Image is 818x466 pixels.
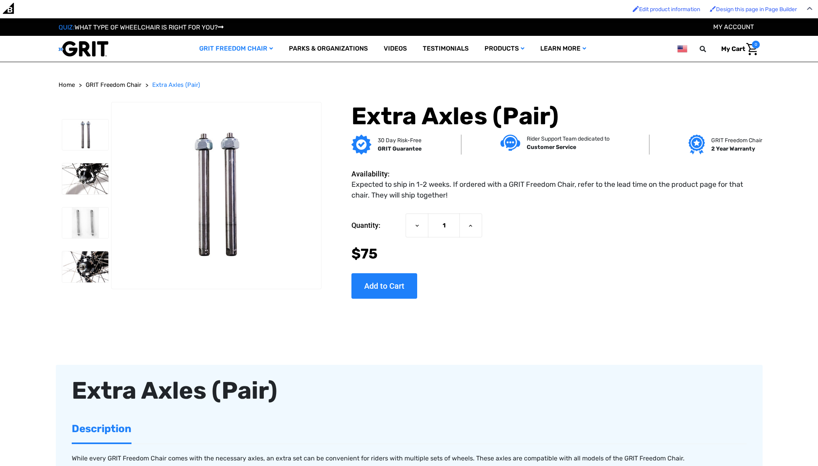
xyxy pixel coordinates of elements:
[351,179,755,201] dd: Expected to ship in 1-2 weeks. If ordered with a GRIT Freedom Chair, refer to the lead time on th...
[351,102,759,131] h1: Extra Axles (Pair)
[746,43,758,55] img: Cart
[62,208,108,239] img: GRIT Extra Axles: pair of stainless steel axles for easy use and changing with extra set of wheel...
[59,41,108,57] img: GRIT All-Terrain Wheelchair and Mobility Equipment
[59,23,224,31] a: QUIZ:WHAT TYPE OF WHEELCHAIR IS RIGHT FOR YOU?
[86,81,141,88] span: GRIT Freedom Chair
[191,36,281,62] a: GRIT Freedom Chair
[378,145,422,152] strong: GRIT Guarantee
[706,2,801,17] a: Enabled brush for page builder edit. Design this page in Page Builder
[351,168,402,179] dt: Availability:
[713,23,754,31] a: Account
[532,36,594,62] a: Learn More
[351,135,371,155] img: GRIT Guarantee
[351,213,402,237] label: Quantity:
[112,125,321,265] img: GRIT Extra Axles: pair of stainless steel axles to use with extra set of wheels and all GRIT Free...
[415,36,477,62] a: Testimonials
[527,144,576,151] strong: Customer Service
[716,6,797,13] span: Design this page in Page Builder
[752,41,760,49] span: 0
[500,135,520,151] img: Customer service
[711,136,762,145] p: GRIT Freedom Chair
[351,273,417,299] input: Add to Cart
[639,6,700,13] span: Edit product information
[721,45,745,53] span: My Cart
[59,81,75,88] span: Home
[62,251,108,282] img: GRIT Extra Axles: close up of steel axle on wheel of GRIT Freedom Chair all terrain wheelchair
[72,373,747,409] div: Extra Axles (Pair)
[72,454,747,463] p: While every GRIT Freedom Chair comes with the necessary axles, an extra set can be convenient for...
[477,36,532,62] a: Products
[703,41,715,57] input: Search
[72,415,131,443] a: Description
[351,245,378,262] span: $75
[62,163,108,194] img: GRIT Extra Axles: close up view from above of steel axle on wheel of GRIT Freedom Chair
[527,135,610,143] p: Rider Support Team dedicated to
[281,36,376,62] a: Parks & Organizations
[629,2,704,17] a: Enabled brush for product edit Edit product information
[710,6,716,12] img: Enabled brush for page builder edit.
[59,80,760,90] nav: Breadcrumb
[378,136,422,145] p: 30 Day Risk-Free
[711,145,755,152] strong: 2 Year Warranty
[152,81,200,88] span: Extra Axles (Pair)
[62,119,108,151] img: GRIT Extra Axles: pair of stainless steel axles to use with extra set of wheels and all GRIT Free...
[376,36,415,62] a: Videos
[807,7,812,10] img: Close Admin Bar
[152,80,200,90] a: Extra Axles (Pair)
[677,44,687,54] img: us.png
[689,135,705,155] img: Grit freedom
[86,80,141,90] a: GRIT Freedom Chair
[715,41,760,57] a: Cart with 0 items
[59,80,75,90] a: Home
[59,23,75,31] span: QUIZ:
[633,6,639,12] img: Enabled brush for product edit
